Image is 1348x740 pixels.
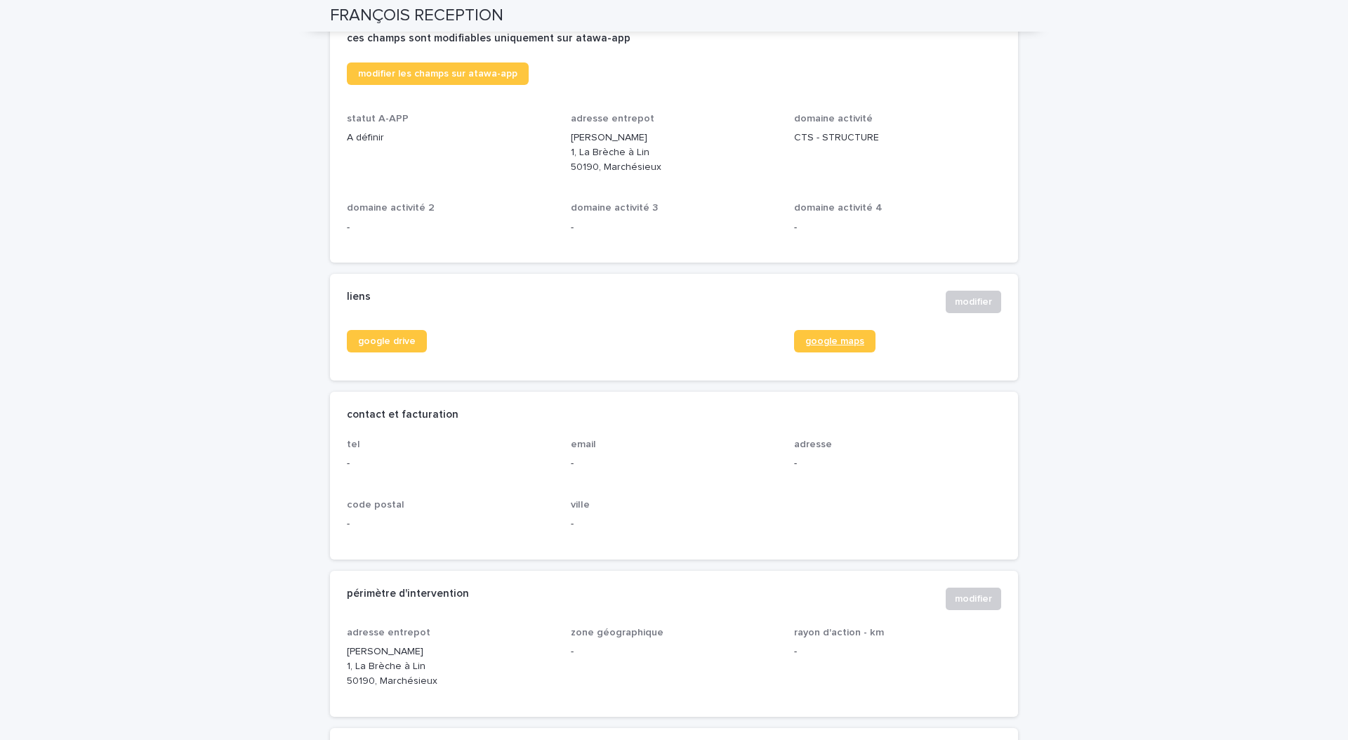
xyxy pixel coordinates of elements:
h2: FRANÇOIS RECEPTION [330,6,503,26]
p: - [571,645,778,659]
p: - [347,456,554,471]
span: modifier [955,295,992,309]
span: ville [571,500,590,510]
p: - [347,517,554,531]
a: modifier les champs sur atawa-app [347,62,529,85]
p: CTS - STRUCTURE [794,131,1001,145]
span: domaine activité [794,114,873,124]
p: - [571,456,778,471]
h2: ces champs sont modifiables uniquement sur atawa-app [347,32,630,45]
a: google maps [794,330,875,352]
span: zone géographique [571,628,663,637]
span: adresse entrepot [571,114,654,124]
span: google drive [358,336,416,346]
p: [PERSON_NAME] 1, La Brèche à Lin 50190, Marchésieux [347,645,554,688]
p: - [794,645,1001,659]
span: google maps [805,336,864,346]
p: - [794,456,1001,471]
span: email [571,440,596,449]
span: adresse [794,440,832,449]
span: modifier les champs sur atawa-app [358,69,517,79]
span: domaine activité 2 [347,203,435,213]
span: tel [347,440,360,449]
p: - [794,220,1001,235]
span: adresse entrepot [347,628,430,637]
span: rayon d'action - km [794,628,884,637]
h2: périmètre d'intervention [347,588,469,600]
h2: liens [347,291,371,303]
span: modifier [955,592,992,606]
span: code postal [347,500,404,510]
p: - [347,220,554,235]
p: [PERSON_NAME] 1, La Brèche à Lin 50190, Marchésieux [571,131,778,174]
a: google drive [347,330,427,352]
button: modifier [946,291,1001,313]
p: - [571,517,778,531]
span: domaine activité 3 [571,203,658,213]
h2: contact et facturation [347,409,458,421]
p: - [571,220,778,235]
span: domaine activité 4 [794,203,883,213]
span: statut A-APP [347,114,409,124]
button: modifier [946,588,1001,610]
p: A définir [347,131,554,145]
